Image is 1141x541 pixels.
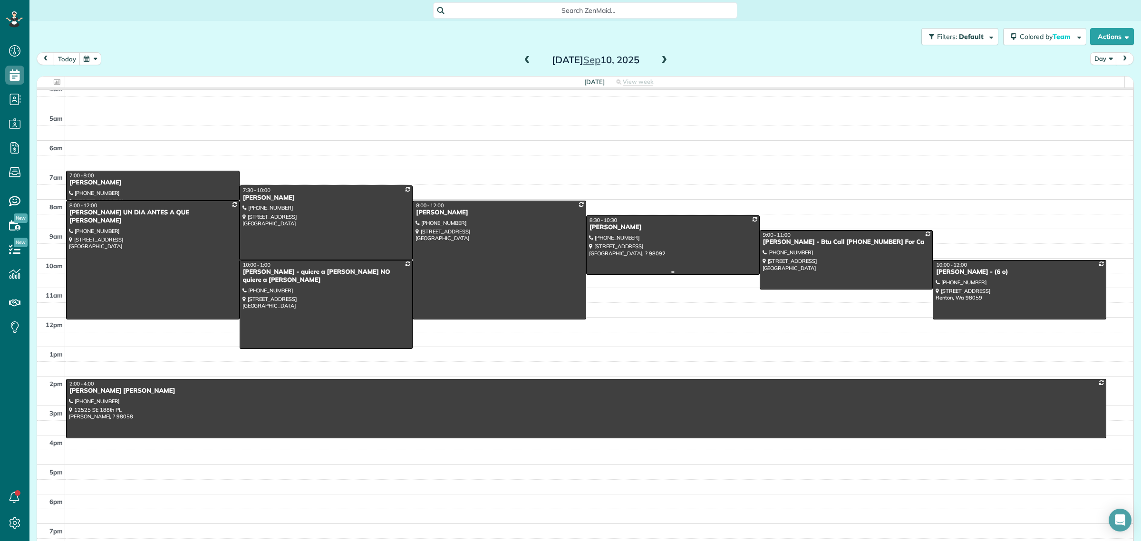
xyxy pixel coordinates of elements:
[959,32,984,41] span: Default
[917,28,998,45] a: Filters: Default
[536,55,655,65] h2: [DATE] 10, 2025
[49,174,63,181] span: 7am
[763,238,930,246] div: [PERSON_NAME] - Btu Call [PHONE_NUMBER] For Ca
[583,54,600,66] span: Sep
[69,179,237,187] div: [PERSON_NAME]
[763,232,791,238] span: 9:00 - 11:00
[416,202,444,209] span: 8:00 - 12:00
[49,498,63,505] span: 6pm
[590,217,617,223] span: 8:30 - 10:30
[49,203,63,211] span: 8am
[242,268,410,284] div: [PERSON_NAME] - quiere a [PERSON_NAME] NO quiere a [PERSON_NAME]
[49,409,63,417] span: 3pm
[1109,509,1131,531] div: Open Intercom Messenger
[936,268,1103,276] div: [PERSON_NAME] - (6 o)
[49,468,63,476] span: 5pm
[14,238,28,247] span: New
[46,262,63,270] span: 10am
[936,261,967,268] span: 10:00 - 12:00
[1003,28,1086,45] button: Colored byTeam
[1090,28,1134,45] button: Actions
[937,32,957,41] span: Filters:
[46,321,63,328] span: 12pm
[584,78,605,86] span: [DATE]
[54,52,80,65] button: today
[49,439,63,446] span: 4pm
[69,172,94,179] span: 7:00 - 8:00
[243,261,271,268] span: 10:00 - 1:00
[243,187,271,193] span: 7:30 - 10:00
[1116,52,1134,65] button: next
[14,213,28,223] span: New
[49,144,63,152] span: 6am
[416,209,583,217] div: [PERSON_NAME]
[49,527,63,535] span: 7pm
[69,380,94,387] span: 2:00 - 4:00
[69,209,237,225] div: [PERSON_NAME] UN DIA ANTES A QUE [PERSON_NAME]
[49,85,63,93] span: 4am
[49,380,63,387] span: 2pm
[921,28,998,45] button: Filters: Default
[1020,32,1074,41] span: Colored by
[623,78,653,86] span: View week
[589,223,757,232] div: [PERSON_NAME]
[242,194,410,202] div: [PERSON_NAME]
[69,202,97,209] span: 8:00 - 12:00
[49,350,63,358] span: 1pm
[46,291,63,299] span: 11am
[1053,32,1072,41] span: Team
[1090,52,1117,65] button: Day
[69,387,1103,395] div: [PERSON_NAME] [PERSON_NAME]
[49,232,63,240] span: 9am
[37,52,55,65] button: prev
[49,115,63,122] span: 5am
